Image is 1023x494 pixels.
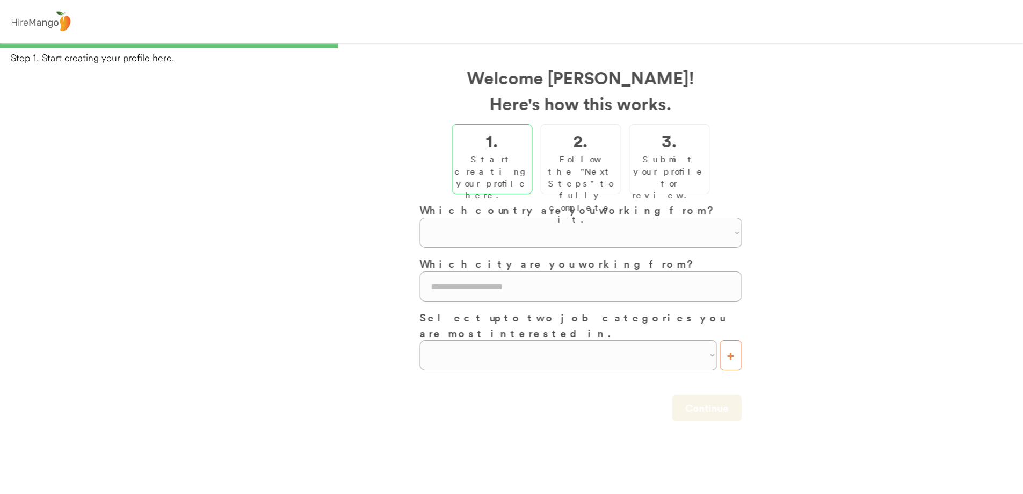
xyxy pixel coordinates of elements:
[672,395,742,421] button: Continue
[543,153,618,225] div: Follow the "Next Steps" to fully complete it.
[720,340,742,370] button: +
[454,153,529,202] div: Start creating your profile here.
[485,127,498,153] h2: 1.
[419,256,742,271] h3: Which city are you working from?
[2,43,1021,48] div: 33%
[419,310,742,340] h3: Select up to two job categories you are most interested in.
[11,51,1023,65] div: Step 1. Start creating your profile here.
[419,202,742,218] h3: Which country are you working from?
[573,127,587,153] h2: 2.
[8,9,74,34] img: logo%20-%20hiremango%20gray.png
[419,65,742,116] h2: Welcome [PERSON_NAME]! Here's how this works.
[632,153,706,202] div: Submit your profile for review.
[662,127,677,153] h2: 3.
